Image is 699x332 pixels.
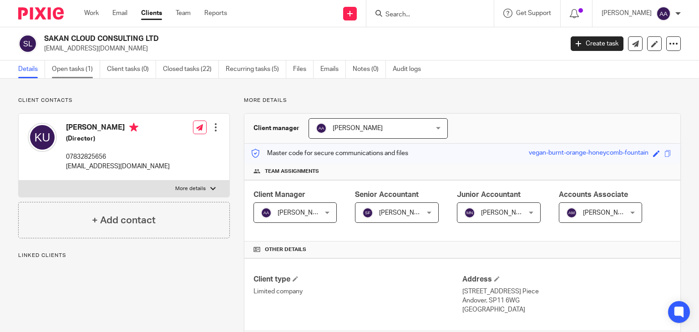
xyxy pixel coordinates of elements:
span: Accounts Associate [559,191,628,198]
a: Audit logs [393,60,428,78]
a: Recurring tasks (5) [226,60,286,78]
p: [EMAIL_ADDRESS][DOMAIN_NAME] [66,162,170,171]
input: Search [385,11,466,19]
p: [EMAIL_ADDRESS][DOMAIN_NAME] [44,44,557,53]
a: Team [176,9,191,18]
p: Master code for secure communications and files [251,149,408,158]
a: Client tasks (0) [107,60,156,78]
a: Open tasks (1) [52,60,100,78]
p: [STREET_ADDRESS] Piece [462,287,671,296]
a: Closed tasks (22) [163,60,219,78]
span: Senior Accountant [355,191,419,198]
span: [PERSON_NAME] [481,210,531,216]
h5: (Director) [66,134,170,143]
img: svg%3E [18,34,37,53]
img: svg%3E [656,6,671,21]
a: Clients [141,9,162,18]
span: Other details [265,246,306,253]
p: 07832825656 [66,152,170,161]
a: Emails [320,60,346,78]
img: svg%3E [261,207,272,218]
a: Email [112,9,127,18]
img: svg%3E [566,207,577,218]
p: Linked clients [18,252,230,259]
img: svg%3E [28,123,57,152]
a: Create task [571,36,623,51]
img: svg%3E [316,123,327,134]
h4: + Add contact [92,213,156,227]
span: [PERSON_NAME] [583,210,633,216]
span: Junior Accountant [457,191,521,198]
a: Work [84,9,99,18]
p: More details [244,97,681,104]
p: Limited company [253,287,462,296]
h3: Client manager [253,124,299,133]
span: [PERSON_NAME] [379,210,429,216]
p: [PERSON_NAME] [602,9,652,18]
a: Files [293,60,314,78]
i: Primary [129,123,138,132]
span: [PERSON_NAME] [278,210,328,216]
h2: SAKAN CLOUD CONSULTING LTD [44,34,455,44]
h4: Client type [253,275,462,284]
img: svg%3E [464,207,475,218]
img: Pixie [18,7,64,20]
a: Details [18,60,45,78]
div: vegan-burnt-orange-honeycomb-fountain [529,148,648,159]
p: Andover, SP11 6WG [462,296,671,305]
a: Notes (0) [353,60,386,78]
span: Client Manager [253,191,305,198]
span: Get Support [516,10,551,16]
span: [PERSON_NAME] [333,125,383,131]
a: Reports [204,9,227,18]
p: Client contacts [18,97,230,104]
p: [GEOGRAPHIC_DATA] [462,305,671,314]
span: Team assignments [265,168,319,175]
h4: [PERSON_NAME] [66,123,170,134]
h4: Address [462,275,671,284]
p: More details [175,185,206,192]
img: svg%3E [362,207,373,218]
